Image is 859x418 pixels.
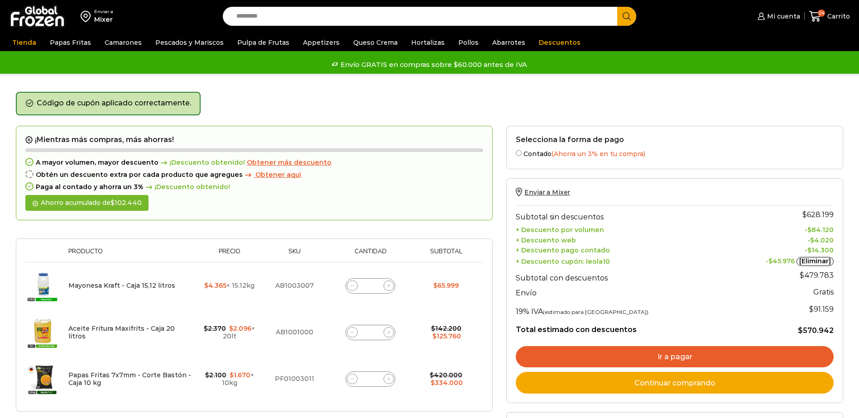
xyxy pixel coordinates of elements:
[204,324,226,332] bdi: 2.370
[802,210,834,219] bdi: 628.199
[516,255,729,266] th: + Descuento cupón: leola10
[809,6,850,27] a: 24 Carrito
[810,236,834,244] bdi: 4.020
[25,195,149,211] div: Ahorro acumulado de
[204,324,208,332] span: $
[349,34,402,51] a: Queso Crema
[262,248,328,262] th: Sku
[413,248,479,262] th: Subtotal
[25,183,483,191] div: Paga al contado y ahorra un 3%
[516,372,834,394] a: Continuar comprando
[516,148,834,158] label: Contado
[818,9,825,17] span: 24
[433,281,459,290] bdi: 65.999
[328,248,413,262] th: Cantidad
[432,332,461,340] bdi: 125.760
[432,332,437,340] span: $
[205,371,226,379] bdi: 2.100
[809,305,814,313] span: $
[229,324,251,332] bdi: 2.096
[233,34,294,51] a: Pulpa de Frutas
[197,356,262,402] td: × 10kg
[247,158,331,166] span: Obtener más descuento
[81,9,94,24] img: address-field-icon.svg
[230,371,234,379] span: $
[204,281,208,290] span: $
[431,324,435,332] span: $
[813,288,834,296] strong: Gratis
[807,226,811,234] span: $
[729,223,834,234] td: -
[262,262,328,309] td: AB1003007
[197,262,262,309] td: × 15.12kg
[488,34,530,51] a: Abarrotes
[25,159,483,166] div: A mayor volumen, mayor descuento
[729,234,834,244] td: -
[755,7,800,25] a: Mi cuenta
[204,281,226,290] bdi: 4.365
[802,210,807,219] span: $
[552,150,645,158] span: (Ahorra un 3% en tu compra)
[94,15,113,24] div: Mixer
[797,257,834,266] a: [Eliminar]
[729,244,834,255] td: -
[516,135,834,144] h2: Selecciona la forma de pago
[524,188,570,196] span: Enviar a Mixer
[430,371,434,379] span: $
[364,280,377,292] input: Product quantity
[262,309,328,356] td: AB1001000
[144,183,230,191] span: ¡Descuento obtenido!
[431,324,461,332] bdi: 142.200
[68,281,175,290] a: Mayonesa Kraft - Caja 15,12 litros
[431,379,463,387] bdi: 334.000
[800,271,804,280] span: $
[800,271,834,280] bdi: 479.783
[364,326,377,339] input: Product quantity
[765,12,800,21] span: Mi cuenta
[809,305,834,313] span: 91.159
[205,371,209,379] span: $
[247,159,331,166] a: Obtener más descuento
[454,34,483,51] a: Pollos
[262,356,328,402] td: PF01003011
[431,379,435,387] span: $
[158,159,245,166] span: ¡Descuento obtenido!
[197,309,262,356] td: × 20lt
[798,326,834,335] bdi: 570.942
[534,34,585,51] a: Descuentos
[516,150,522,156] input: Contado(Ahorra un 3% en tu compra)
[807,226,834,234] bdi: 84.120
[110,199,142,207] bdi: 102.440
[516,300,729,318] th: 19% IVA
[825,12,850,21] span: Carrito
[810,236,814,244] span: $
[16,92,201,115] div: Código de cupón aplicado correctamente.
[543,309,648,315] small: (estimado para [GEOGRAPHIC_DATA])
[68,371,191,387] a: Papas Fritas 7x7mm - Corte Bastón - Caja 10 kg
[110,199,115,207] span: $
[8,34,41,51] a: Tienda
[255,171,301,179] span: Obtener aqui
[25,171,483,179] div: Obtén un descuento extra por cada producto que agregues
[229,324,233,332] span: $
[516,234,729,244] th: + Descuento web
[364,373,377,385] input: Product quantity
[516,205,729,223] th: Subtotal sin descuentos
[94,9,113,15] div: Enviar a
[807,246,834,254] bdi: 14.300
[243,171,301,179] a: Obtener aqui
[68,324,175,340] a: Aceite Fritura Maxifrits - Caja 20 litros
[100,34,146,51] a: Camarones
[617,7,636,26] button: Search button
[729,255,834,266] td: -
[45,34,96,51] a: Papas Fritas
[768,257,795,265] span: 45.976
[768,257,773,265] span: $
[516,188,570,196] a: Enviar a Mixer
[430,371,462,379] bdi: 420.000
[516,244,729,255] th: + Descuento pago contado
[516,346,834,368] a: Ir a pagar
[151,34,228,51] a: Pescados y Mariscos
[25,135,483,144] h2: ¡Mientras más compras, más ahorras!
[798,326,803,335] span: $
